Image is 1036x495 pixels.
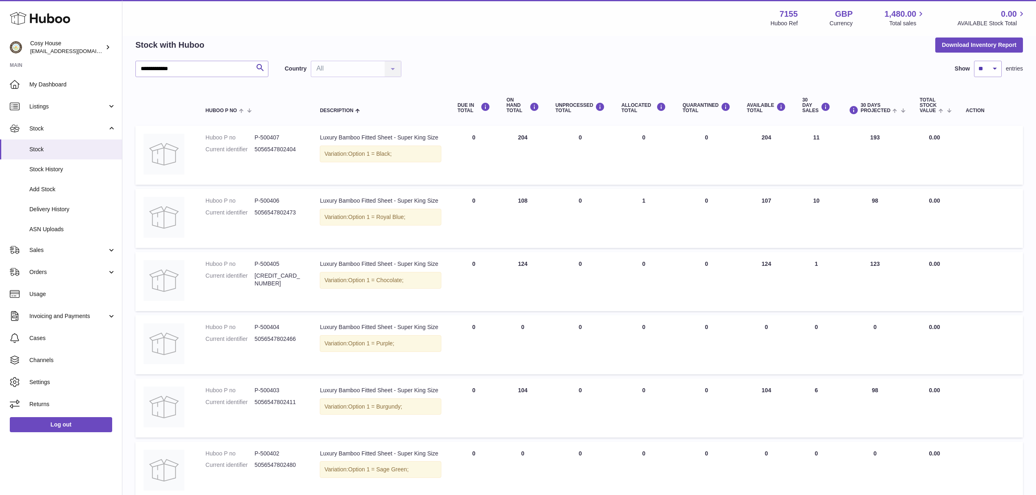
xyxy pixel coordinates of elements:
dd: 5056547802480 [255,461,303,469]
dd: 5056547802473 [255,209,303,217]
span: 0.00 [1001,9,1017,20]
td: 0 [613,126,674,185]
dt: Huboo P no [206,260,255,268]
div: Luxury Bamboo Fitted Sheet - Super King Size [320,387,441,394]
div: UNPROCESSED Total [556,102,605,113]
td: 98 [839,378,912,438]
div: DUE IN TOTAL [458,102,490,113]
img: product image [144,323,184,364]
span: Stock History [29,166,116,173]
span: 0 [705,134,708,141]
td: 0 [547,252,613,311]
a: Log out [10,417,112,432]
dd: 5056547802404 [255,146,303,153]
td: 6 [794,378,839,438]
td: 0 [547,126,613,185]
td: 193 [839,126,912,185]
dt: Huboo P no [206,323,255,331]
span: ASN Uploads [29,225,116,233]
span: Add Stock [29,186,116,193]
span: 0.00 [929,134,940,141]
td: 108 [498,189,547,248]
td: 0 [613,378,674,438]
span: 0 [705,387,708,393]
a: 0.00 AVAILABLE Stock Total [957,9,1026,27]
span: Description [320,108,353,113]
dd: P-500406 [255,197,303,205]
span: Option 1 = Purple; [348,340,394,347]
span: [EMAIL_ADDRESS][DOMAIN_NAME] [30,48,120,54]
img: product image [144,260,184,301]
span: 0.00 [929,197,940,204]
div: ON HAND Total [507,97,539,114]
span: Stock [29,125,107,133]
button: Download Inventory Report [935,38,1023,52]
span: Listings [29,103,107,110]
span: Channels [29,356,116,364]
td: 107 [739,189,794,248]
label: Country [285,65,307,73]
dt: Huboo P no [206,134,255,141]
div: Huboo Ref [770,20,798,27]
h2: Stock with Huboo [135,40,204,51]
div: Luxury Bamboo Fitted Sheet - Super King Size [320,260,441,268]
label: Show [955,65,970,73]
dd: [CREDIT_CARD_NUMBER] [255,272,303,287]
span: 1,480.00 [885,9,916,20]
dd: P-500407 [255,134,303,141]
td: 0 [449,252,498,311]
img: product image [144,450,184,491]
span: Option 1 = Sage Green; [348,466,409,473]
div: Cosy House [30,40,104,55]
dd: P-500405 [255,260,303,268]
td: 0 [449,126,498,185]
td: 1 [794,252,839,311]
span: entries [1006,65,1023,73]
div: AVAILABLE Total [747,102,786,113]
div: Variation: [320,335,441,352]
div: Currency [830,20,853,27]
div: 30 DAY SALES [802,97,830,114]
span: Option 1 = Royal Blue; [348,214,405,220]
div: Variation: [320,209,441,225]
dt: Current identifier [206,335,255,343]
td: 104 [739,378,794,438]
div: Variation: [320,461,441,478]
span: Option 1 = Chocolate; [348,277,404,283]
img: product image [144,387,184,427]
span: Cases [29,334,116,342]
div: Variation: [320,146,441,162]
span: 0 [705,261,708,267]
dd: 5056547802466 [255,335,303,343]
strong: GBP [835,9,852,20]
td: 0 [547,315,613,374]
span: 0 [705,197,708,204]
td: 124 [739,252,794,311]
span: Option 1 = Burgundy; [348,403,403,410]
span: 0 [705,450,708,457]
div: Action [966,108,1015,113]
div: Luxury Bamboo Fitted Sheet - Super King Size [320,197,441,205]
td: 0 [794,315,839,374]
img: product image [144,197,184,238]
div: Variation: [320,272,441,289]
span: Usage [29,290,116,298]
div: ALLOCATED Total [621,102,666,113]
dt: Current identifier [206,146,255,153]
td: 0 [547,378,613,438]
dd: P-500403 [255,387,303,394]
div: QUARANTINED Total [682,102,731,113]
span: Orders [29,268,107,276]
span: 0.00 [929,324,940,330]
img: info@wholesomegoods.com [10,41,22,53]
dd: 5056547802411 [255,398,303,406]
td: 0 [498,315,547,374]
span: Option 1 = Black; [348,150,392,157]
td: 204 [498,126,547,185]
td: 0 [449,315,498,374]
a: 1,480.00 Total sales [885,9,926,27]
dt: Huboo P no [206,197,255,205]
span: Returns [29,400,116,408]
td: 0 [613,315,674,374]
span: 30 DAYS PROJECTED [861,103,890,113]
